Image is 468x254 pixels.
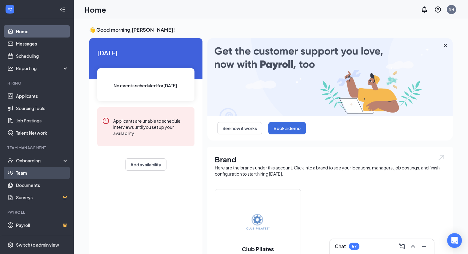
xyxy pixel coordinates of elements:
button: Minimize [419,241,429,251]
svg: Collapse [59,6,66,13]
div: Open Intercom Messenger [447,233,462,248]
a: Documents [16,179,69,191]
a: PayrollCrown [16,219,69,231]
div: NH [449,7,454,12]
span: [DATE] [97,48,194,58]
a: Job Postings [16,114,69,127]
svg: Analysis [7,65,14,71]
span: No events scheduled for [DATE] . [114,82,178,89]
div: Team Management [7,145,67,150]
svg: QuestionInfo [434,6,442,13]
h3: 👋 Good morning, [PERSON_NAME] ! [89,26,453,33]
a: Sourcing Tools [16,102,69,114]
button: Book a demo [268,122,306,134]
svg: Error [102,117,110,125]
button: Add availability [125,158,166,171]
a: Team [16,167,69,179]
svg: Settings [7,242,14,248]
a: Scheduling [16,50,69,62]
div: Here are the brands under this account. Click into a brand to see your locations, managers, job p... [215,165,445,177]
div: Hiring [7,81,67,86]
div: Switch to admin view [16,242,59,248]
div: Applicants are unable to schedule interviews until you set up your availability. [113,117,190,136]
img: Club Pilates [238,203,278,243]
a: Home [16,25,69,38]
div: 57 [352,244,357,249]
svg: Minimize [420,243,428,250]
button: ComposeMessage [397,241,407,251]
div: Onboarding [16,157,63,164]
h1: Brand [215,154,445,165]
a: Applicants [16,90,69,102]
svg: WorkstreamLogo [7,6,13,12]
a: Talent Network [16,127,69,139]
h1: Home [84,4,106,15]
h3: Chat [335,243,346,250]
div: Payroll [7,210,67,215]
svg: Notifications [421,6,428,13]
svg: ComposeMessage [398,243,406,250]
svg: ChevronUp [409,243,417,250]
button: See how it works [217,122,262,134]
svg: Cross [442,42,449,49]
img: payroll-large.gif [207,38,453,116]
button: ChevronUp [408,241,418,251]
div: Reporting [16,65,69,71]
a: Messages [16,38,69,50]
h2: Club Pilates [236,245,280,253]
img: open.6027fd2a22e1237b5b06.svg [437,154,445,161]
a: SurveysCrown [16,191,69,204]
svg: UserCheck [7,157,14,164]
